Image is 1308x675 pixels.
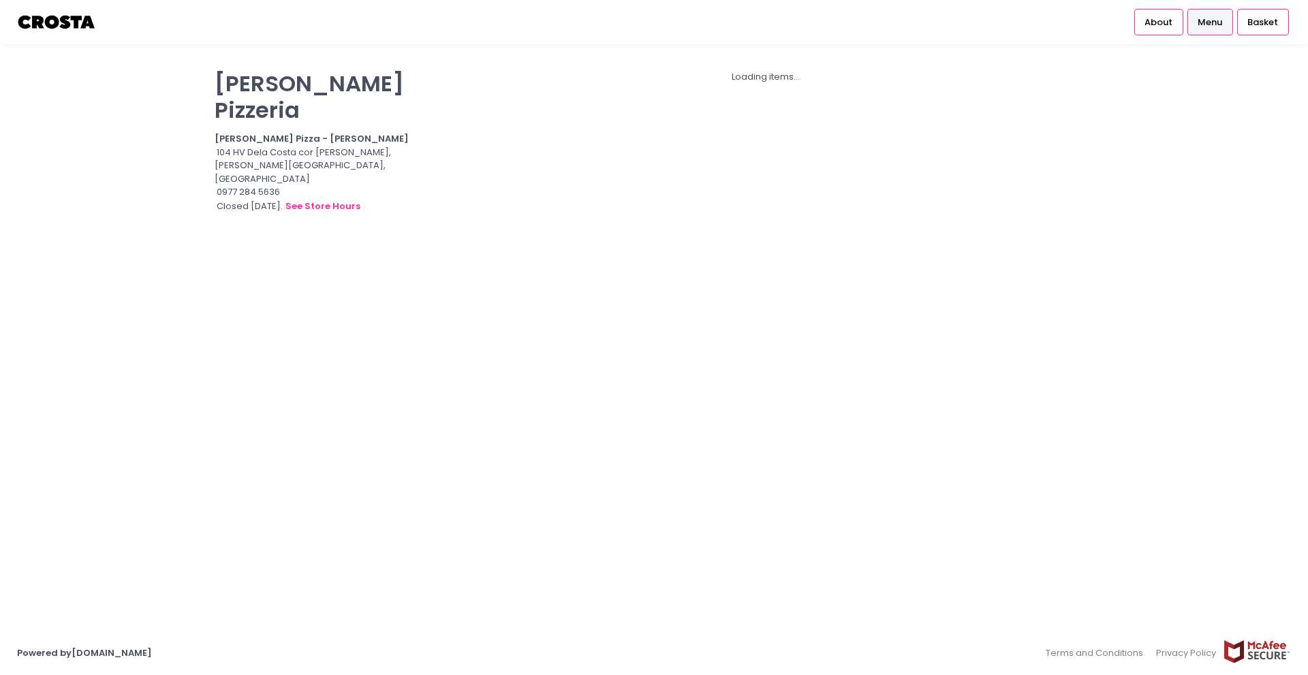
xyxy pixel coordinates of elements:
p: [PERSON_NAME] Pizzeria [215,70,422,123]
div: 104 HV Dela Costa cor [PERSON_NAME], [PERSON_NAME][GEOGRAPHIC_DATA], [GEOGRAPHIC_DATA] [215,146,422,186]
a: About [1134,9,1183,35]
span: About [1144,16,1172,29]
span: Menu [1198,16,1222,29]
button: see store hours [285,199,361,214]
a: Powered by[DOMAIN_NAME] [17,646,152,659]
span: Basket [1247,16,1278,29]
a: Privacy Policy [1150,640,1224,666]
div: 0977 284 5636 [215,185,422,199]
div: Closed [DATE]. [215,199,422,214]
b: [PERSON_NAME] Pizza - [PERSON_NAME] [215,132,409,145]
a: Terms and Conditions [1046,640,1150,666]
img: mcafee-secure [1223,640,1291,663]
a: Menu [1187,9,1233,35]
img: logo [17,10,97,34]
div: Loading items... [439,70,1093,84]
